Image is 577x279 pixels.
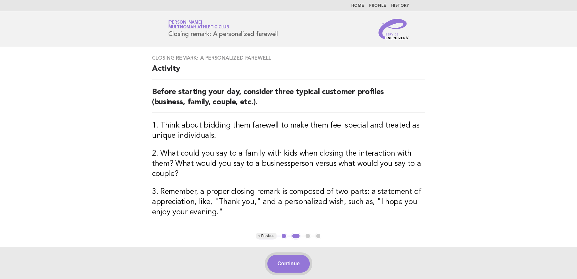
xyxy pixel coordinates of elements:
[152,55,425,61] h3: Closing remark: A personalized farewell
[152,187,425,217] h3: 3. Remember, a proper closing remark is composed of two parts: a statement of appreciation, like,...
[351,4,364,8] a: Home
[281,233,287,239] button: 1
[369,4,386,8] a: Profile
[391,4,409,8] a: History
[152,64,425,79] h2: Activity
[291,233,300,239] button: 2
[168,20,229,29] a: [PERSON_NAME]Multnomah Athletic Club
[152,87,425,113] h2: Before starting your day, consider three typical customer profiles (business, family, couple, etc.).
[378,19,409,39] img: Service Energizers
[168,26,229,30] span: Multnomah Athletic Club
[168,21,278,37] h1: Closing remark: A personalized farewell
[152,149,425,179] h3: 2. What could you say to a family with kids when closing the interaction with them? What would yo...
[256,233,277,239] button: < Previous
[152,121,425,141] h3: 1. Think about bidding them farewell to make them feel special and treated as unique individuals.
[267,255,310,273] button: Continue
